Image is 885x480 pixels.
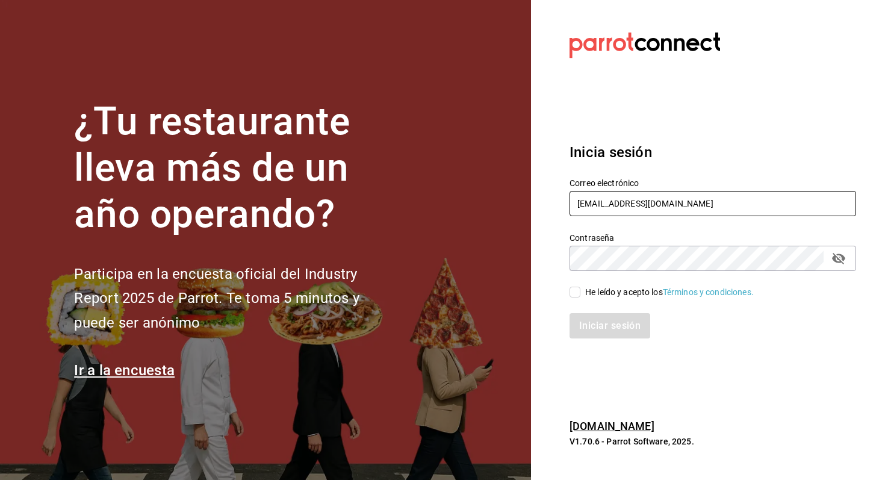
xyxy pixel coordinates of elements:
h2: Participa en la encuesta oficial del Industry Report 2025 de Parrot. Te toma 5 minutos y puede se... [74,262,399,335]
p: V1.70.6 - Parrot Software, 2025. [570,435,856,447]
a: Ir a la encuesta [74,362,175,379]
h3: Inicia sesión [570,142,856,163]
h1: ¿Tu restaurante lleva más de un año operando? [74,99,399,237]
button: passwordField [828,248,849,269]
div: He leído y acepto los [585,286,754,299]
label: Correo electrónico [570,179,856,187]
a: Términos y condiciones. [663,287,754,297]
a: [DOMAIN_NAME] [570,420,654,432]
label: Contraseña [570,234,856,242]
input: Ingresa tu correo electrónico [570,191,856,216]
